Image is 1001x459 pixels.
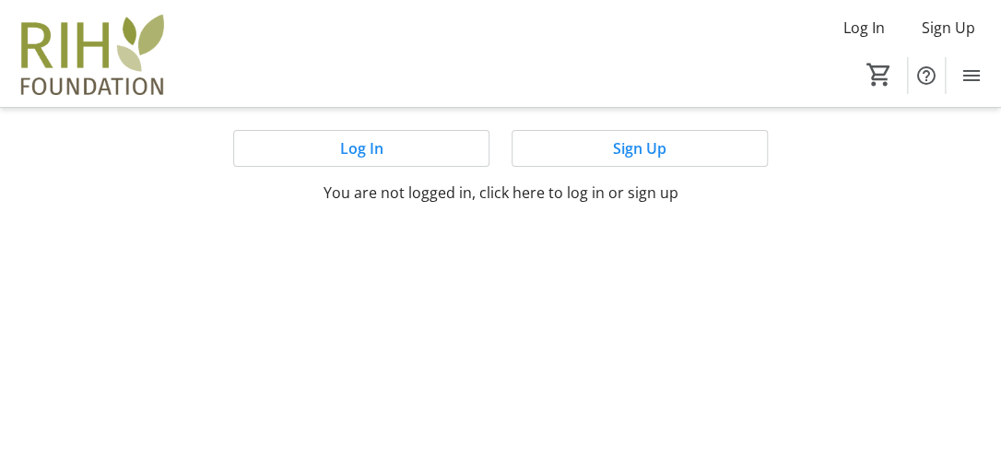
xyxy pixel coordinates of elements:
[95,182,907,204] p: You are not logged in, click here to log in or sign up
[843,17,885,39] span: Log In
[613,137,666,159] span: Sign Up
[953,57,990,94] button: Menu
[863,58,896,91] button: Cart
[908,57,945,94] button: Help
[11,7,175,100] img: Royal Inland Hospital Foundation 's Logo
[233,130,489,167] button: Log In
[340,137,383,159] span: Log In
[907,13,990,42] button: Sign Up
[829,13,900,42] button: Log In
[922,17,975,39] span: Sign Up
[512,130,768,167] button: Sign Up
